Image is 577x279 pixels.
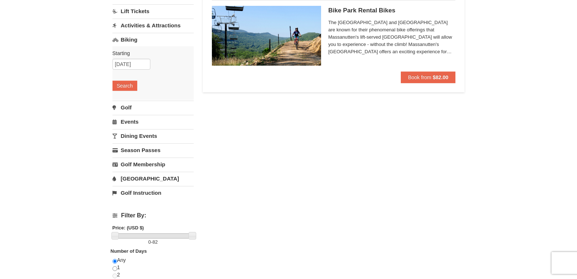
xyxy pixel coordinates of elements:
[112,212,194,219] h4: Filter By:
[112,101,194,114] a: Golf
[112,143,194,157] a: Season Passes
[112,186,194,199] a: Golf Instruction
[112,172,194,185] a: [GEOGRAPHIC_DATA]
[433,74,448,80] strong: $82.00
[112,239,194,246] label: -
[112,81,137,91] button: Search
[401,71,456,83] button: Book from $82.00
[148,239,151,245] span: 0
[112,129,194,143] a: Dining Events
[112,158,194,171] a: Golf Membership
[112,50,188,57] label: Starting
[112,115,194,128] a: Events
[112,19,194,32] a: Activities & Attractions
[112,4,194,18] a: Lift Tickets
[153,239,158,245] span: 82
[112,225,144,230] strong: Price: (USD $)
[111,248,147,254] strong: Number of Days
[212,6,321,66] img: 6619923-15-103d8a09.jpg
[112,33,194,46] a: Biking
[408,74,431,80] span: Book from
[328,7,456,14] h5: Bike Park Rental Bikes
[328,19,456,55] span: The [GEOGRAPHIC_DATA] and [GEOGRAPHIC_DATA] are known for their phenomenal bike offerings that Ma...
